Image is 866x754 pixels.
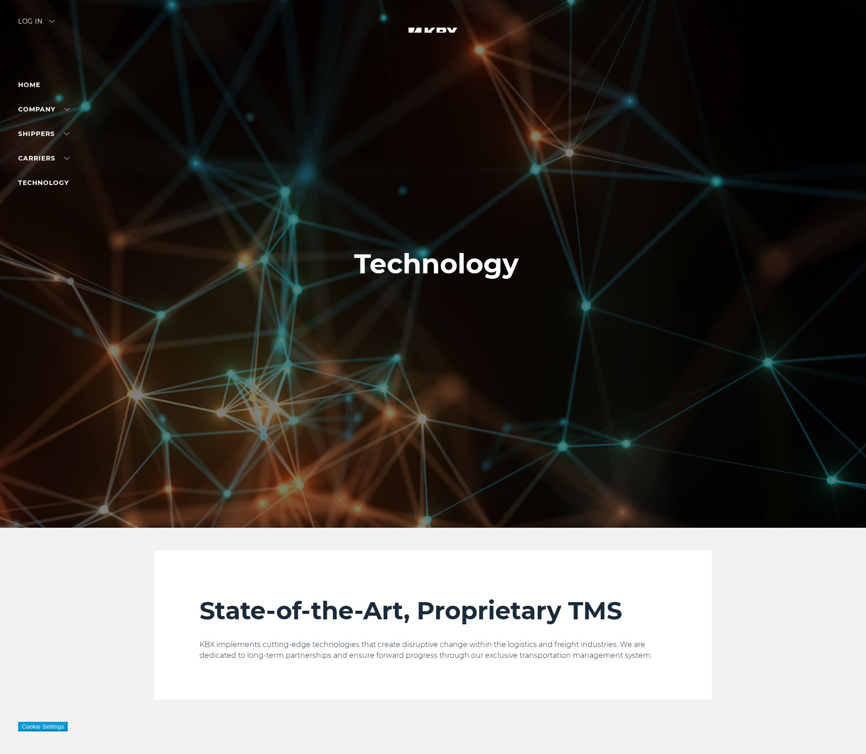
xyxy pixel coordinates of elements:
[354,248,519,279] h1: Technology
[18,81,40,89] a: Home
[18,154,70,162] a: Carriers
[199,596,667,626] h2: State-of-the-Art, Proprietary TMS
[18,18,54,31] div: Log in
[18,722,68,731] button: Cookie Settings
[18,179,69,187] a: Technology
[399,18,467,58] img: kbx logo
[199,639,667,661] p: KBX implements cutting-edge technologies that create disruptive change within the logistics and f...
[18,105,70,113] a: Company
[18,130,69,138] a: SHIPPERS
[49,20,54,23] img: arrow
